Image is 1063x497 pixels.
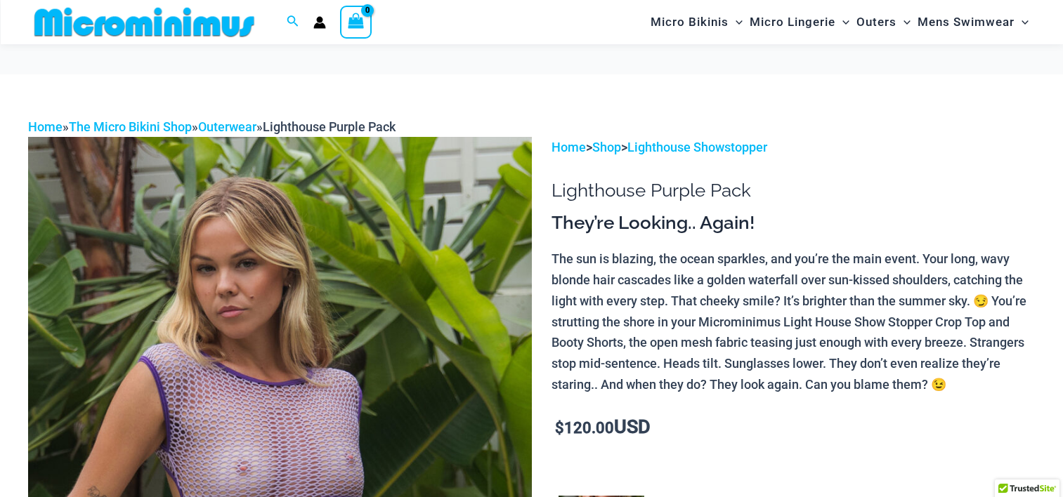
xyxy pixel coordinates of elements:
a: Micro LingerieMenu ToggleMenu Toggle [746,4,853,40]
nav: Site Navigation [645,2,1035,42]
a: Micro BikinisMenu ToggleMenu Toggle [647,4,746,40]
span: Lighthouse Purple Pack [263,119,396,134]
a: Mens SwimwearMenu ToggleMenu Toggle [914,4,1032,40]
a: Home [28,119,63,134]
a: OutersMenu ToggleMenu Toggle [853,4,914,40]
span: Menu Toggle [896,4,911,40]
h1: Lighthouse Purple Pack [552,180,1035,201]
span: Micro Bikinis [651,4,729,40]
p: The sun is blazing, the ocean sparkles, and you’re the main event. Your long, wavy blonde hair ca... [552,249,1035,395]
span: Outers [856,4,896,40]
a: Account icon link [313,16,326,29]
span: Mens Swimwear [918,4,1015,40]
span: Menu Toggle [835,4,849,40]
span: » » » [28,119,396,134]
span: $ [555,419,564,437]
a: Shop [592,140,621,154]
img: MM SHOP LOGO FLAT [29,6,260,38]
p: USD [552,417,1035,439]
a: Home [552,140,586,154]
a: Lighthouse Showstopper [627,140,767,154]
span: Micro Lingerie [750,4,835,40]
a: View Shopping Cart, empty [340,6,372,38]
a: Outerwear [198,119,256,134]
a: The Micro Bikini Shop [69,119,192,134]
h3: They’re Looking.. Again! [552,211,1035,235]
p: > > [552,137,1035,158]
bdi: 120.00 [555,419,614,437]
span: Menu Toggle [729,4,743,40]
a: Search icon link [287,13,299,31]
span: Menu Toggle [1015,4,1029,40]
